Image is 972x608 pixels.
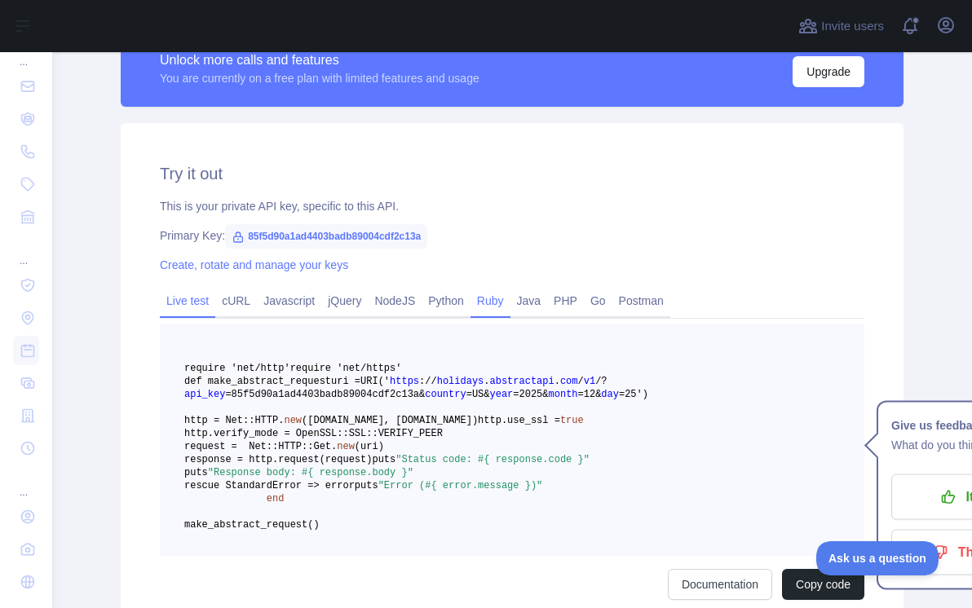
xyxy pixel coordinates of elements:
[425,376,431,387] span: /
[160,198,864,214] div: This is your private API key, specific to this API.
[490,389,514,400] span: year
[821,17,884,36] span: Invite users
[466,389,490,400] span: =US&
[422,288,471,314] a: Python
[302,415,478,426] span: ([DOMAIN_NAME], [DOMAIN_NAME])
[547,288,584,314] a: PHP
[184,389,225,400] span: api_key
[471,288,510,314] a: Ruby
[313,441,331,452] span: Get
[355,480,378,491] span: puts
[160,162,864,185] h2: Try it out
[795,13,887,39] button: Invite users
[578,389,602,400] span: =12&
[184,376,331,387] span: def make_abstract_request
[267,493,285,504] span: end
[290,363,402,374] span: require 'net/https'
[368,288,422,314] a: NodeJS
[490,376,554,387] span: abstractapi
[395,454,590,465] span: "Status code: #{ response.code }"
[331,376,360,387] span: uri =
[425,389,466,400] span: country
[208,519,320,531] span: _abstract_request()
[560,415,584,426] span: true
[184,428,443,439] span: http.verify_mode = OpenSSL::SSL::VERIFY_PEER
[372,454,395,465] span: puts
[584,376,595,387] span: v1
[337,441,355,452] span: new
[560,376,578,387] span: com
[331,441,337,452] span: .
[278,415,284,426] span: .
[321,288,368,314] a: jQuery
[668,569,772,600] a: Documentation
[782,569,864,600] button: Copy code
[284,415,302,426] span: new
[378,480,543,491] span: "Error (#{ error.message })"
[160,70,479,86] div: You are currently on a free plan with limited features and usage
[215,288,257,314] a: cURL
[578,376,584,387] span: /
[419,376,425,387] span: :
[601,389,619,400] span: day
[619,389,648,400] span: =25')
[184,467,208,478] span: puts
[160,258,348,271] a: Create, rotate and manage your keys
[360,376,390,387] span: URI('
[160,227,864,244] div: Primary Key:
[816,541,939,575] iframe: Toggle Customer Support
[431,376,436,387] span: /
[257,288,321,314] a: Javascript
[13,36,39,68] div: ...
[225,224,427,249] span: 85f5d90a1ad4403badb89004cdf2c13a
[355,441,384,452] span: (uri)
[160,51,479,70] div: Unlock more calls and features
[208,467,413,478] span: "Response body: #{ response.body }"
[184,519,208,531] span: make
[513,389,548,400] span: =2025&
[601,376,607,387] span: ?
[13,235,39,267] div: ...
[184,441,313,452] span: request = Net::HTTP::
[549,389,578,400] span: month
[184,480,355,491] span: rescue StandardError => error
[160,288,215,314] a: Live test
[510,288,548,314] a: Java
[484,376,489,387] span: .
[184,363,290,374] span: require 'net/http'
[554,376,560,387] span: .
[225,389,425,400] span: =85f5d90a1ad4403badb89004cdf2c13a&
[584,288,612,314] a: Go
[390,376,419,387] span: https
[13,466,39,499] div: ...
[612,288,670,314] a: Postman
[478,415,560,426] span: http.use_ssl =
[437,376,484,387] span: holidays
[184,415,254,426] span: http = Net::
[254,415,278,426] span: HTTP
[793,56,864,87] button: Upgrade
[595,376,601,387] span: /
[184,454,372,465] span: response = http.request(request)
